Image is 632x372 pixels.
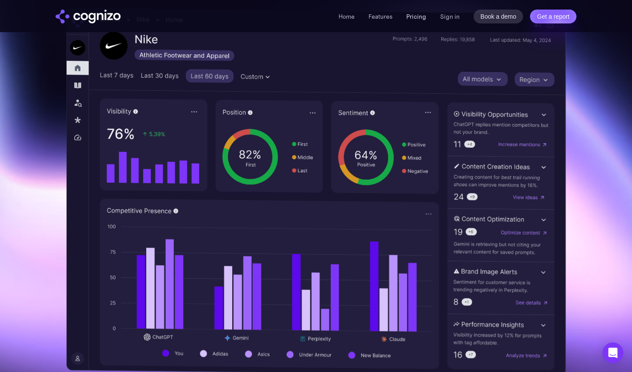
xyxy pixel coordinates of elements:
[602,342,623,363] div: Open Intercom Messenger
[369,13,392,20] a: Features
[406,13,426,20] a: Pricing
[339,13,355,20] a: Home
[530,10,576,23] a: Get a report
[440,11,460,22] a: Sign in
[56,10,121,23] a: home
[56,10,121,23] img: cognizo logo
[474,10,523,23] a: Book a demo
